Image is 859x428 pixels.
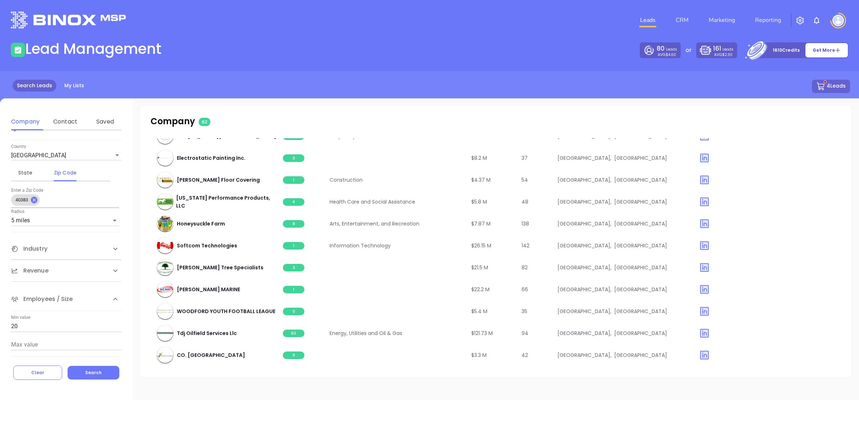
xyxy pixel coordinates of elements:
p: Leads [657,44,677,53]
span: [PERSON_NAME] Floor Covering [177,176,260,184]
button: Get More [805,43,848,58]
span: 0 [283,154,304,162]
span: Information Technology [330,242,391,249]
div: Revenue [11,260,121,282]
div: Saved [91,117,119,126]
img: company-icon [157,332,173,334]
label: Min value [11,316,30,320]
label: Enter a Zip Code [11,189,43,193]
img: logo [11,11,126,28]
span: Arts, Entertainment, and Recreation [330,220,419,227]
img: linkedin yes [699,240,710,251]
img: company-icon [157,261,173,273]
span: 62 [283,330,304,337]
span: [GEOGRAPHIC_DATA], [GEOGRAPHIC_DATA] [557,176,667,183]
p: AVG [714,53,732,56]
label: Country [11,145,26,149]
img: company-icon [157,310,173,313]
span: [GEOGRAPHIC_DATA], [GEOGRAPHIC_DATA] [557,352,667,359]
span: $4.37 M [471,176,491,183]
span: [PERSON_NAME] MARINE [177,285,240,293]
img: company-icon [157,286,173,292]
span: 62 [199,118,210,126]
img: company-icon [157,157,173,159]
h1: Lead Management [25,40,161,57]
img: linkedin yes [699,327,710,339]
img: iconSetting [796,16,804,25]
img: linkedin yes [699,349,710,361]
span: 0 [283,308,304,315]
span: 35 [522,308,527,315]
a: CRM [673,13,692,27]
img: linkedin yes [699,284,710,295]
img: user [832,15,844,26]
span: 48 [522,198,528,205]
span: CO. [GEOGRAPHIC_DATA] [177,351,245,359]
span: 42 [522,352,528,359]
span: 0 [283,352,304,359]
span: 82 [522,264,528,271]
span: [GEOGRAPHIC_DATA], [GEOGRAPHIC_DATA] [557,198,667,205]
div: Industry [11,238,121,260]
div: Company [11,117,40,126]
div: 40383 [11,194,40,206]
span: [GEOGRAPHIC_DATA], [GEOGRAPHIC_DATA] [557,154,667,162]
span: 40383 [11,196,32,204]
p: or [685,46,692,55]
span: $22.2 M [471,286,490,293]
span: [US_STATE] Performance Products, LLC [176,194,277,210]
span: [GEOGRAPHIC_DATA], [GEOGRAPHIC_DATA] [557,330,667,337]
span: $5.8 M [471,198,487,205]
span: 54 [522,176,528,183]
span: $121.73 M [471,330,493,337]
button: 4Leads [812,80,850,93]
span: $5.4 M [471,308,487,315]
button: Clear [13,366,62,380]
img: company-icon [157,177,173,183]
span: 94 [522,330,528,337]
span: Electrostatic Painting Inc. [177,154,245,162]
span: $4.60 [666,52,676,57]
span: [GEOGRAPHIC_DATA], [GEOGRAPHIC_DATA] [557,264,667,271]
span: 1 [283,242,304,250]
span: 142 [522,242,529,249]
span: Health Care and Social Assistance [330,198,415,205]
span: $3.3 M [471,352,487,359]
div: Zip Code [51,168,79,177]
span: 138 [522,220,529,227]
img: company-icon [157,242,173,249]
img: linkedin yes [699,174,710,186]
p: 1610 Credits [773,47,800,54]
input: Employees [11,339,121,350]
span: [PERSON_NAME] Tree Specialists [177,264,263,271]
span: 161 [713,44,721,53]
span: Softcom Technologies [177,242,237,250]
span: Industry [11,245,47,253]
button: Open [110,215,120,225]
img: iconNotification [812,16,821,25]
p: Company [151,115,344,128]
span: $6.83 M [471,132,490,140]
span: 4 [283,198,304,206]
span: WOODFORD YOUTH FOOTBALL LEAGUE [177,307,275,315]
div: Contact [51,117,79,126]
span: $26.15 M [471,242,491,249]
span: $7.87 M [471,220,491,227]
img: company-icon [157,199,173,205]
a: Marketing [706,13,738,27]
img: linkedin yes [699,262,710,273]
span: $2.30 [722,52,732,57]
span: $8.2 M [471,154,487,162]
img: linkedin yes [699,196,710,208]
label: Radius [11,210,24,214]
img: linkedin yes [699,306,710,317]
span: Hospitality and Food Services [330,132,403,140]
span: Clear [31,369,44,376]
img: company-icon [157,352,173,358]
span: Tdj Oilfield Services Llc [177,329,237,337]
span: 80 [657,44,665,53]
span: [GEOGRAPHIC_DATA], [GEOGRAPHIC_DATA] [557,220,667,227]
a: Search Leads [13,80,56,92]
img: company-icon [157,215,173,232]
span: [GEOGRAPHIC_DATA], [GEOGRAPHIC_DATA] [557,308,667,315]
